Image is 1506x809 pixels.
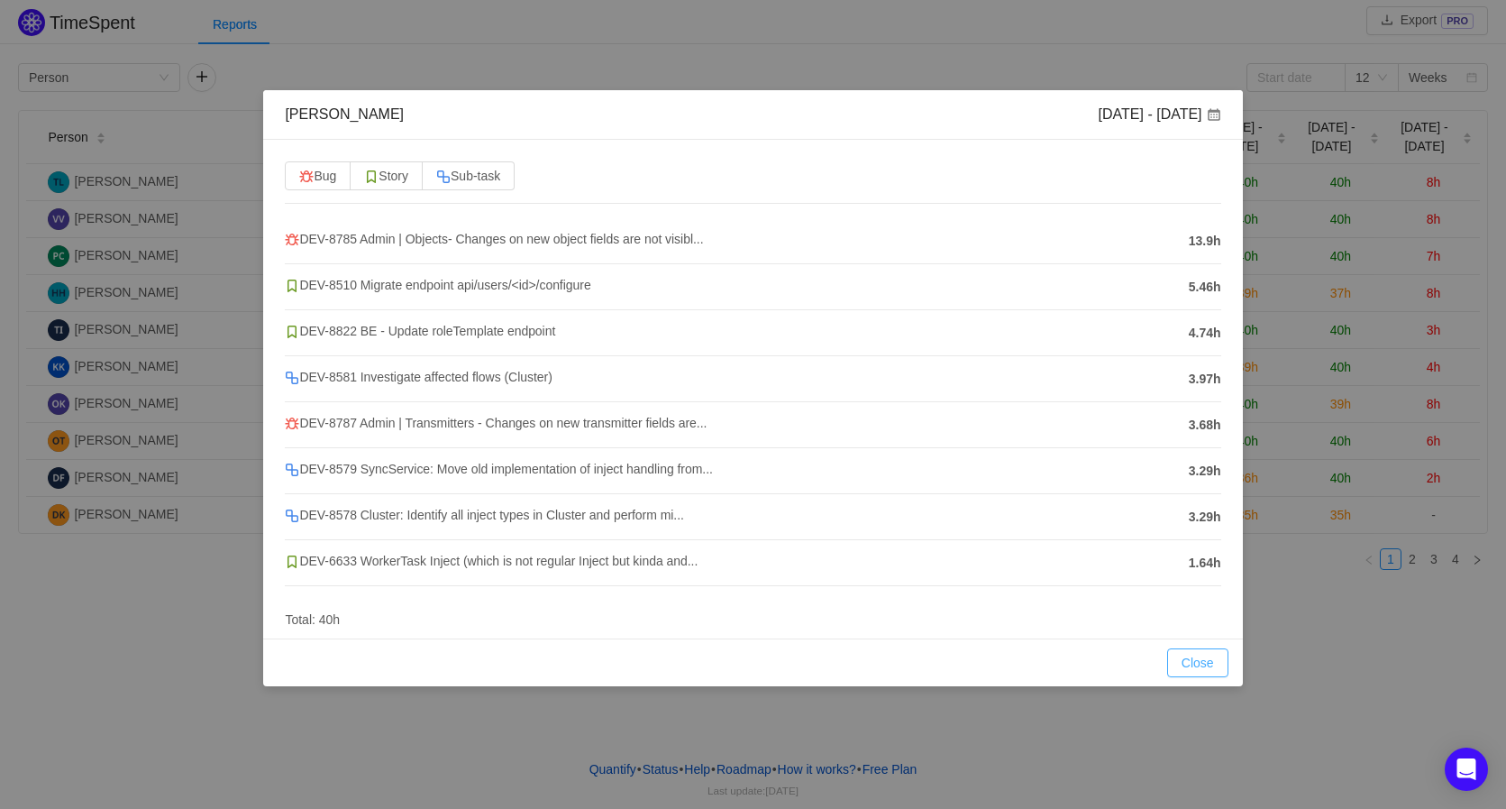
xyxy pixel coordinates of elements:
[285,508,684,522] span: DEV-8578 Cluster: Identify all inject types in Cluster and perform mi...
[285,555,299,569] img: 10315
[436,170,451,184] img: 10316
[1189,508,1221,527] span: 3.29h
[285,325,299,339] img: 10315
[1189,462,1221,481] span: 3.29h
[285,371,299,385] img: 10316
[285,232,703,246] span: DEV-8785 Admin | Objects- Changes on new object fields are not visibl...
[1189,554,1221,573] span: 1.64h
[285,105,404,124] div: [PERSON_NAME]
[1189,370,1221,389] span: 3.97h
[436,169,500,183] span: Sub-task
[1189,278,1221,297] span: 5.46h
[285,612,340,627] span: Total: 40h
[299,170,314,184] img: 10303
[285,278,590,292] span: DEV-8510 Migrate endpoint api/users/<id>/configure
[1167,648,1228,677] button: Close
[285,554,698,568] span: DEV-6633 WorkerTask Inject (which is not regular Inject but kinda and...
[1189,416,1221,435] span: 3.68h
[285,370,552,384] span: DEV-8581 Investigate affected flows (Cluster)
[285,233,299,247] img: 10303
[1189,232,1221,251] span: 13.9h
[285,462,712,476] span: DEV-8579 SyncService: Move old implementation of inject handling from...
[285,509,299,523] img: 10316
[285,416,707,430] span: DEV-8787 Admin | Transmitters - Changes on new transmitter fields are...
[285,463,299,477] img: 10316
[285,324,555,338] span: DEV-8822 BE - Update roleTemplate endpoint
[364,170,379,184] img: 10315
[285,279,299,293] img: 10315
[364,169,408,183] span: Story
[1189,324,1221,343] span: 4.74h
[285,417,299,431] img: 10303
[299,169,336,183] span: Bug
[1445,748,1488,791] div: Open Intercom Messenger
[1099,105,1221,124] div: [DATE] - [DATE]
